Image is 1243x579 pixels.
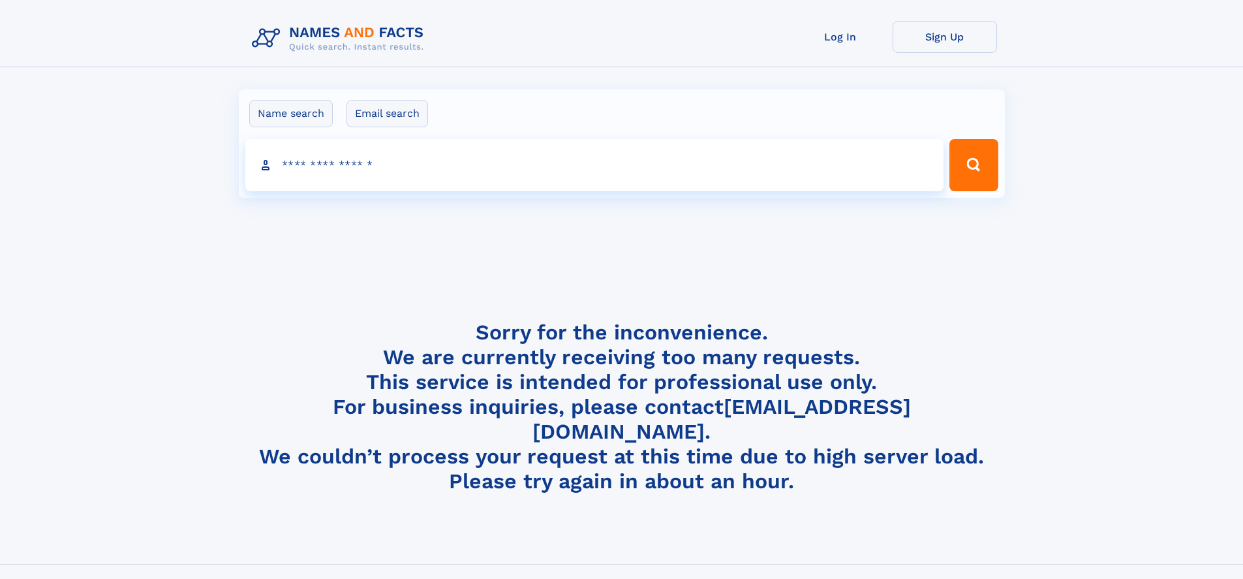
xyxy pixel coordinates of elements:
[245,139,944,191] input: search input
[346,100,428,127] label: Email search
[788,21,893,53] a: Log In
[247,320,997,494] h4: Sorry for the inconvenience. We are currently receiving too many requests. This service is intend...
[249,100,333,127] label: Name search
[893,21,997,53] a: Sign Up
[949,139,998,191] button: Search Button
[247,21,435,56] img: Logo Names and Facts
[532,394,911,444] a: [EMAIL_ADDRESS][DOMAIN_NAME]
